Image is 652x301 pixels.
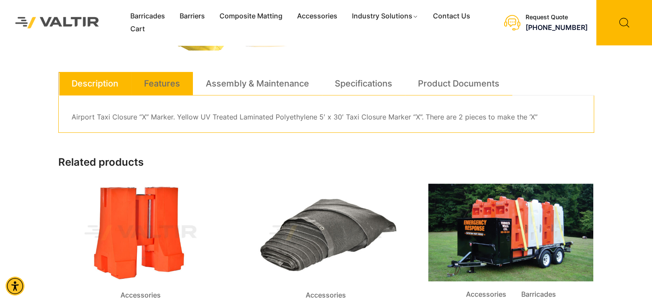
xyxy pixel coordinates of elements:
[72,72,118,95] a: Description
[290,10,345,23] a: Accessories
[526,14,588,21] div: Request Quote
[172,10,212,23] a: Barriers
[335,72,392,95] a: Specifications
[58,156,594,169] h2: Related products
[459,288,512,301] span: Accessories
[418,72,499,95] a: Product Documents
[58,184,223,283] img: Accessories
[123,23,152,36] a: Cart
[212,10,290,23] a: Composite Matting
[345,10,426,23] a: Industry Solutions
[526,23,588,32] a: call (888) 496-3625
[144,72,180,95] a: Features
[6,277,24,295] div: Accessibility Menu
[428,184,593,281] img: Accessories
[514,288,562,301] span: Barricades
[206,72,309,95] a: Assembly & Maintenance
[123,10,172,23] a: Barricades
[72,111,581,124] p: Airport Taxi Closure “X” Marker. Yellow UV Treated Laminated Polyethylene 5′ x 30′ Taxi Closure M...
[243,184,408,283] img: Accessories
[6,8,108,37] img: Valtir Rentals
[426,10,478,23] a: Contact Us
